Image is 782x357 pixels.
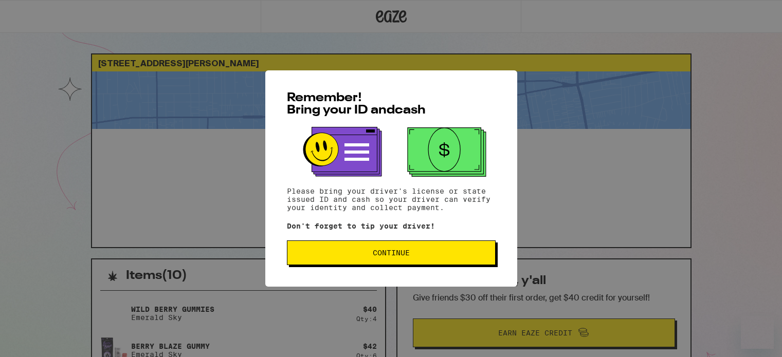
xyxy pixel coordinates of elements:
[287,187,496,212] p: Please bring your driver's license or state issued ID and cash so your driver can verify your ide...
[741,316,774,349] iframe: Button to launch messaging window
[287,240,496,265] button: Continue
[287,222,496,230] p: Don't forget to tip your driver!
[287,92,426,117] span: Remember! Bring your ID and cash
[373,249,410,256] span: Continue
